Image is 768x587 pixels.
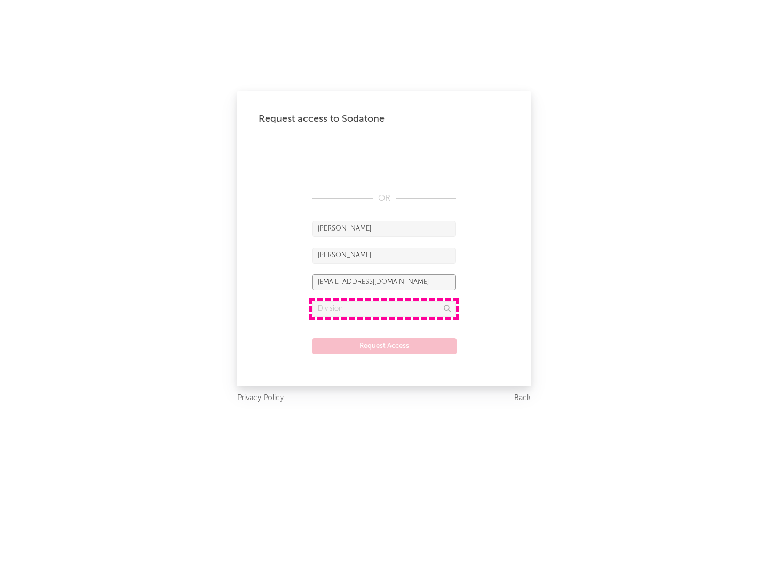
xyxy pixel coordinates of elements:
[312,274,456,290] input: Email
[312,221,456,237] input: First Name
[312,192,456,205] div: OR
[237,392,284,405] a: Privacy Policy
[312,301,456,317] input: Division
[259,113,509,125] div: Request access to Sodatone
[514,392,531,405] a: Back
[312,338,457,354] button: Request Access
[312,248,456,264] input: Last Name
